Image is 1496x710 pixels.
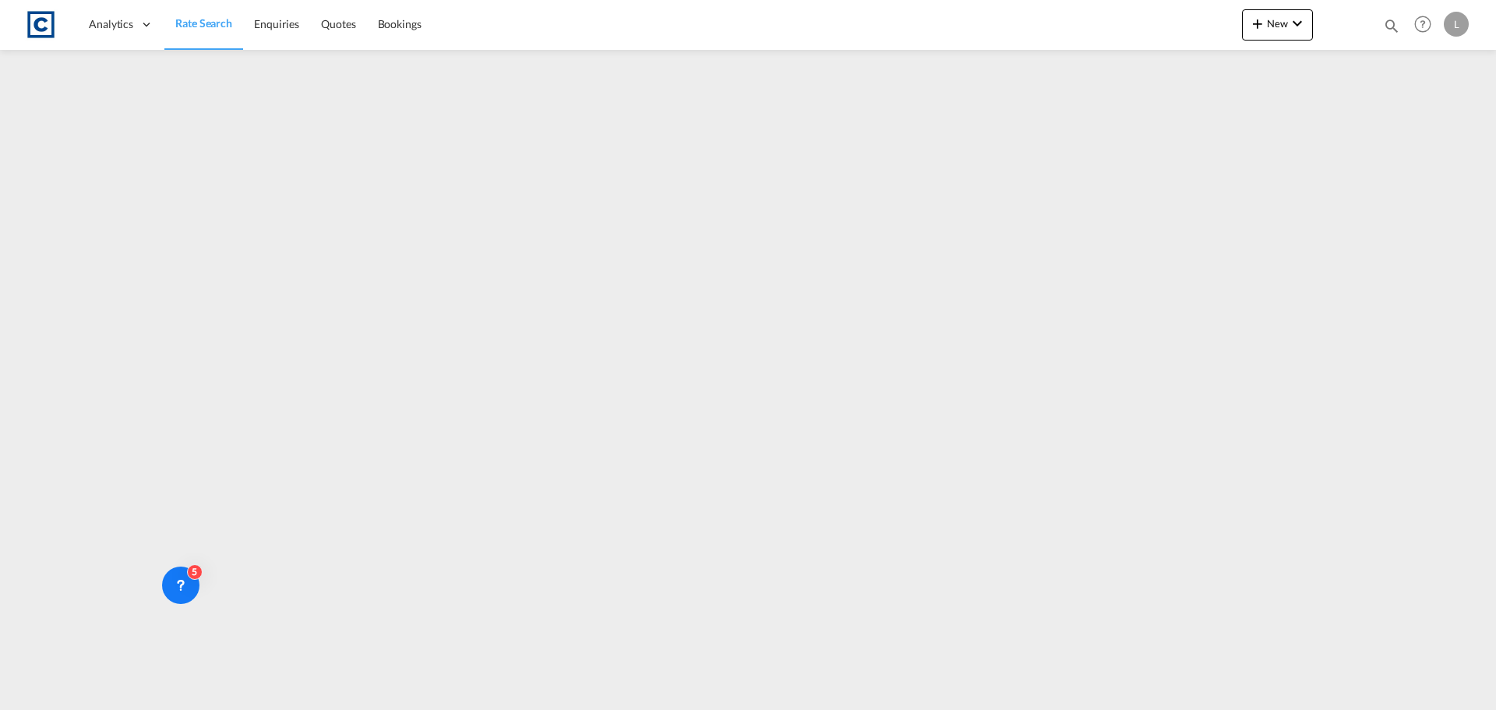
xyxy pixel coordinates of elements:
div: icon-magnify [1383,17,1400,41]
div: L [1444,12,1469,37]
span: Enquiries [254,17,299,30]
md-icon: icon-chevron-down [1288,14,1307,33]
span: Rate Search [175,16,232,30]
span: Analytics [89,16,133,32]
md-icon: icon-plus 400-fg [1248,14,1267,33]
span: Help [1410,11,1436,37]
img: 1fdb9190129311efbfaf67cbb4249bed.jpeg [23,7,58,42]
div: Help [1410,11,1444,39]
md-icon: icon-magnify [1383,17,1400,34]
span: Bookings [378,17,422,30]
span: New [1248,17,1307,30]
button: icon-plus 400-fgNewicon-chevron-down [1242,9,1313,41]
span: Quotes [321,17,355,30]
